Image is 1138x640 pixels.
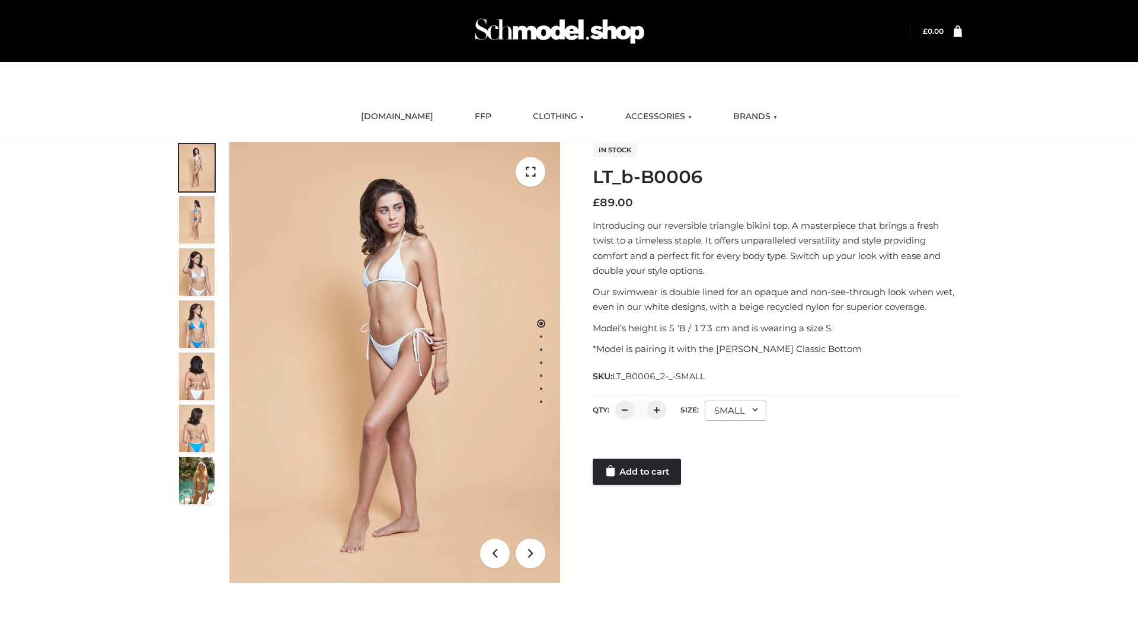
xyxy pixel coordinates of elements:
[179,405,215,452] img: ArielClassicBikiniTop_CloudNine_AzureSky_OW114ECO_8-scaled.jpg
[593,284,962,315] p: Our swimwear is double lined for an opaque and non-see-through look when wet, even in our white d...
[179,144,215,191] img: ArielClassicBikiniTop_CloudNine_AzureSky_OW114ECO_1-scaled.jpg
[179,300,215,348] img: ArielClassicBikiniTop_CloudNine_AzureSky_OW114ECO_4-scaled.jpg
[616,104,701,130] a: ACCESSORIES
[179,196,215,244] img: ArielClassicBikiniTop_CloudNine_AzureSky_OW114ECO_2-scaled.jpg
[179,248,215,296] img: ArielClassicBikiniTop_CloudNine_AzureSky_OW114ECO_3-scaled.jpg
[593,196,600,209] span: £
[466,104,500,130] a: FFP
[593,196,633,209] bdi: 89.00
[593,218,962,279] p: Introducing our reversible triangle bikini top. A masterpiece that brings a fresh twist to a time...
[593,405,609,414] label: QTY:
[352,104,442,130] a: [DOMAIN_NAME]
[179,457,215,504] img: Arieltop_CloudNine_AzureSky2.jpg
[923,27,944,36] a: £0.00
[179,353,215,400] img: ArielClassicBikiniTop_CloudNine_AzureSky_OW114ECO_7-scaled.jpg
[705,401,766,421] div: SMALL
[593,143,637,157] span: In stock
[471,8,648,55] img: Schmodel Admin 964
[724,104,786,130] a: BRANDS
[593,369,706,383] span: SKU:
[612,371,705,382] span: LT_B0006_2-_-SMALL
[593,459,681,485] a: Add to cart
[923,27,944,36] bdi: 0.00
[923,27,928,36] span: £
[524,104,593,130] a: CLOTHING
[680,405,699,414] label: Size:
[593,167,962,188] h1: LT_b-B0006
[229,142,560,583] img: ArielClassicBikiniTop_CloudNine_AzureSky_OW114ECO_1
[593,341,962,357] p: *Model is pairing it with the [PERSON_NAME] Classic Bottom
[593,321,962,336] p: Model’s height is 5 ‘8 / 173 cm and is wearing a size S.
